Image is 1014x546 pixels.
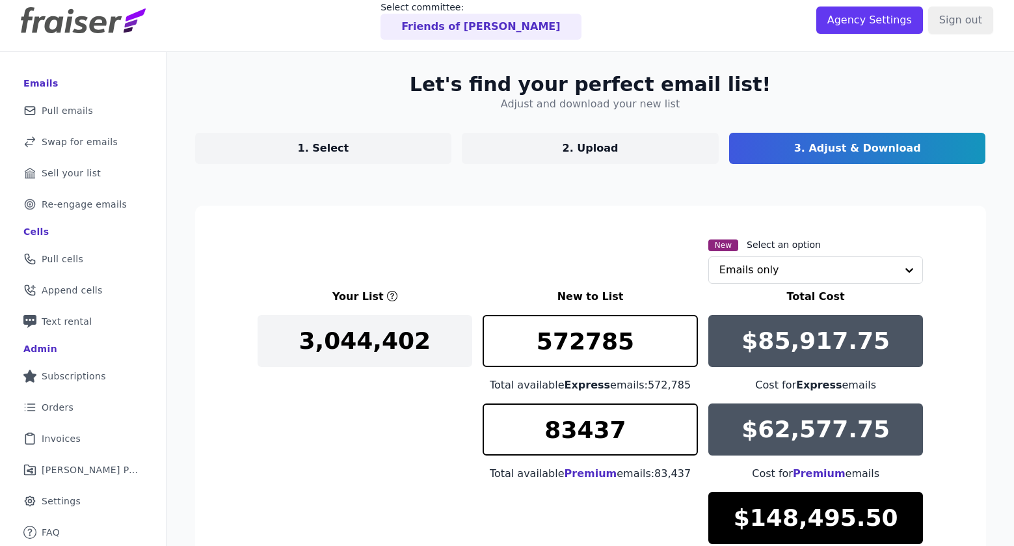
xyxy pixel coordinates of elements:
a: Append cells [10,276,155,305]
a: Pull cells [10,245,155,273]
a: 3. Adjust & Download [729,133,986,164]
span: [PERSON_NAME] Performance [42,463,140,476]
div: Cost for emails [708,377,924,393]
span: Premium [565,467,617,480]
span: Orders [42,401,73,414]
div: Total available emails: 83,437 [483,466,698,482]
a: Swap for emails [10,128,155,156]
input: Sign out [928,7,993,34]
span: Swap for emails [42,135,118,148]
a: Invoices [10,424,155,453]
a: [PERSON_NAME] Performance [10,456,155,484]
a: Select committee: Friends of [PERSON_NAME] [380,1,581,40]
a: 2. Upload [462,133,719,164]
span: Express [796,379,842,391]
a: Pull emails [10,96,155,125]
h2: Let's find your perfect email list! [410,73,771,96]
p: 2. Upload [563,141,619,156]
p: $148,495.50 [734,505,898,531]
span: Append cells [42,284,103,297]
div: Admin [23,342,57,355]
span: Re-engage emails [42,198,127,211]
a: Sell your list [10,159,155,187]
span: Text rental [42,315,92,328]
a: Orders [10,393,155,422]
span: Premium [793,467,846,480]
div: Cost for emails [708,466,924,482]
div: Cells [23,225,49,238]
a: Subscriptions [10,362,155,390]
span: Express [565,379,611,391]
span: Pull cells [42,253,83,266]
img: Fraiser Logo [21,7,146,33]
p: 3,044,402 [299,328,431,354]
span: Settings [42,495,81,508]
div: Total available emails: 572,785 [483,377,698,393]
a: Re-engage emails [10,190,155,219]
h4: Adjust and download your new list [501,96,680,112]
span: Sell your list [42,167,101,180]
a: Settings [10,487,155,515]
label: Select an option [747,238,821,251]
p: 1. Select [298,141,349,156]
h3: Your List [332,289,384,305]
span: Pull emails [42,104,93,117]
p: 3. Adjust & Download [794,141,921,156]
span: Subscriptions [42,370,106,383]
h3: New to List [483,289,698,305]
p: $62,577.75 [741,416,890,443]
p: Friends of [PERSON_NAME] [401,19,560,34]
span: FAQ [42,526,60,539]
span: New [708,239,738,251]
a: 1. Select [195,133,452,164]
div: Emails [23,77,59,90]
h3: Total Cost [708,289,924,305]
span: Invoices [42,432,81,445]
p: Select committee: [380,1,581,14]
input: Agency Settings [816,7,923,34]
p: $85,917.75 [741,328,890,354]
a: Text rental [10,307,155,336]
